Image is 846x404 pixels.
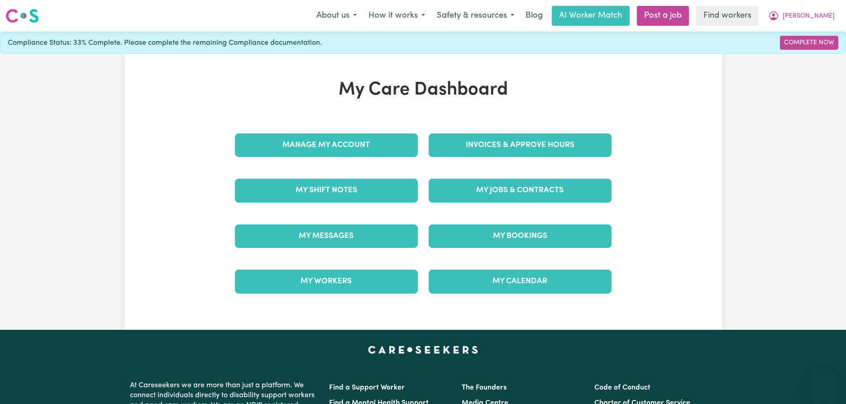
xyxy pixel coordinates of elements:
[5,8,39,24] img: Careseekers logo
[552,6,630,26] a: AI Worker Match
[637,6,689,26] a: Post a job
[368,346,478,353] a: Careseekers home page
[783,11,835,21] span: [PERSON_NAME]
[429,224,612,248] a: My Bookings
[780,36,838,50] a: Complete Now
[810,368,839,397] iframe: Button to launch messaging window, 1 unread message
[429,270,612,293] a: My Calendar
[822,366,841,375] iframe: Number of unread messages
[311,6,363,25] button: About us
[229,79,617,101] h1: My Care Dashboard
[8,38,322,48] span: Compliance Status: 33% Complete. Please complete the remaining Compliance documentation.
[520,6,548,26] a: Blog
[235,270,418,293] a: My Workers
[696,6,759,26] a: Find workers
[363,6,431,25] button: How it works
[235,133,418,157] a: Manage My Account
[235,224,418,248] a: My Messages
[429,133,612,157] a: Invoices & Approve Hours
[762,6,841,25] button: My Account
[594,384,650,391] a: Code of Conduct
[329,384,405,391] a: Find a Support Worker
[429,179,612,202] a: My Jobs & Contracts
[5,5,39,26] a: Careseekers logo
[431,6,520,25] button: Safety & resources
[235,179,418,202] a: My Shift Notes
[462,384,507,391] a: The Founders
